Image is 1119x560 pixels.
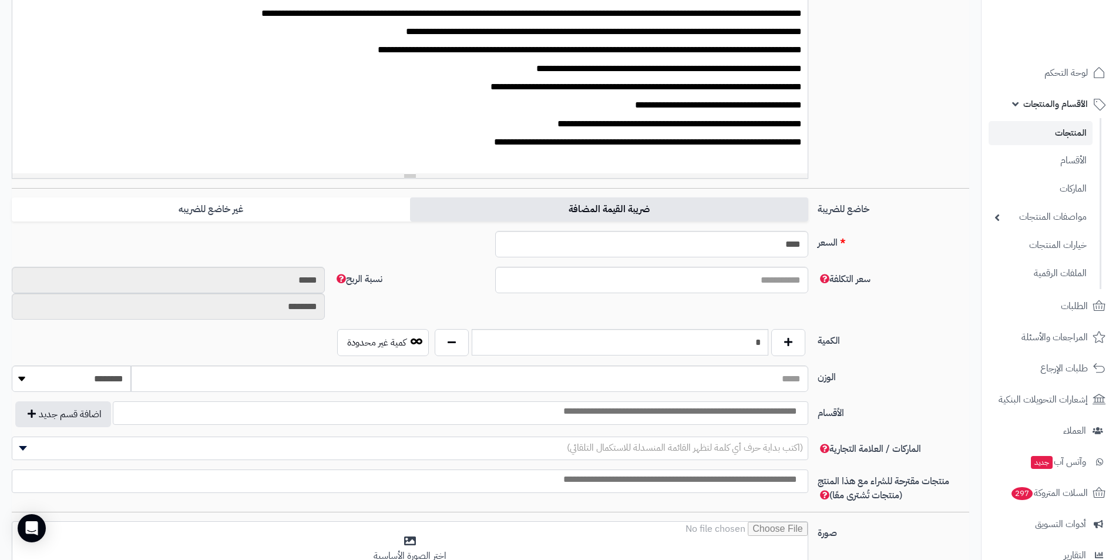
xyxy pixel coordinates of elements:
[813,365,974,384] label: الوزن
[989,121,1093,145] a: المنتجات
[12,197,410,222] label: غير خاضع للضريبه
[1030,454,1086,470] span: وآتس آب
[989,261,1093,286] a: الملفات الرقمية
[18,514,46,542] div: Open Intercom Messenger
[818,474,949,502] span: منتجات مقترحة للشراء مع هذا المنتج (منتجات تُشترى معًا)
[989,233,1093,258] a: خيارات المنتجات
[989,448,1112,476] a: وآتس آبجديد
[1021,329,1088,346] span: المراجعات والأسئلة
[818,272,871,286] span: سعر التكلفة
[410,197,808,222] label: ضريبة القيمة المضافة
[813,329,974,348] label: الكمية
[1031,456,1053,469] span: جديد
[989,479,1112,507] a: السلات المتروكة297
[1035,516,1086,532] span: أدوات التسويق
[989,323,1112,351] a: المراجعات والأسئلة
[1044,65,1088,81] span: لوحة التحكم
[989,292,1112,320] a: الطلبات
[1023,96,1088,112] span: الأقسام والمنتجات
[989,148,1093,173] a: الأقسام
[567,441,803,455] span: (اكتب بداية حرف أي كلمة لتظهر القائمة المنسدلة للاستكمال التلقائي)
[999,391,1088,408] span: إشعارات التحويلات البنكية
[989,417,1112,445] a: العملاء
[989,385,1112,414] a: إشعارات التحويلات البنكية
[1061,298,1088,314] span: الطلبات
[813,197,974,216] label: خاضع للضريبة
[813,521,974,540] label: صورة
[15,401,111,427] button: اضافة قسم جديد
[989,510,1112,538] a: أدوات التسويق
[1040,360,1088,377] span: طلبات الإرجاع
[989,354,1112,383] a: طلبات الإرجاع
[989,176,1093,202] a: الماركات
[989,59,1112,87] a: لوحة التحكم
[1010,485,1088,501] span: السلات المتروكة
[813,401,974,420] label: الأقسام
[818,442,921,456] span: الماركات / العلامة التجارية
[813,231,974,250] label: السعر
[989,204,1093,230] a: مواصفات المنتجات
[1063,422,1086,439] span: العملاء
[334,272,382,286] span: نسبة الربح
[1012,487,1033,500] span: 297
